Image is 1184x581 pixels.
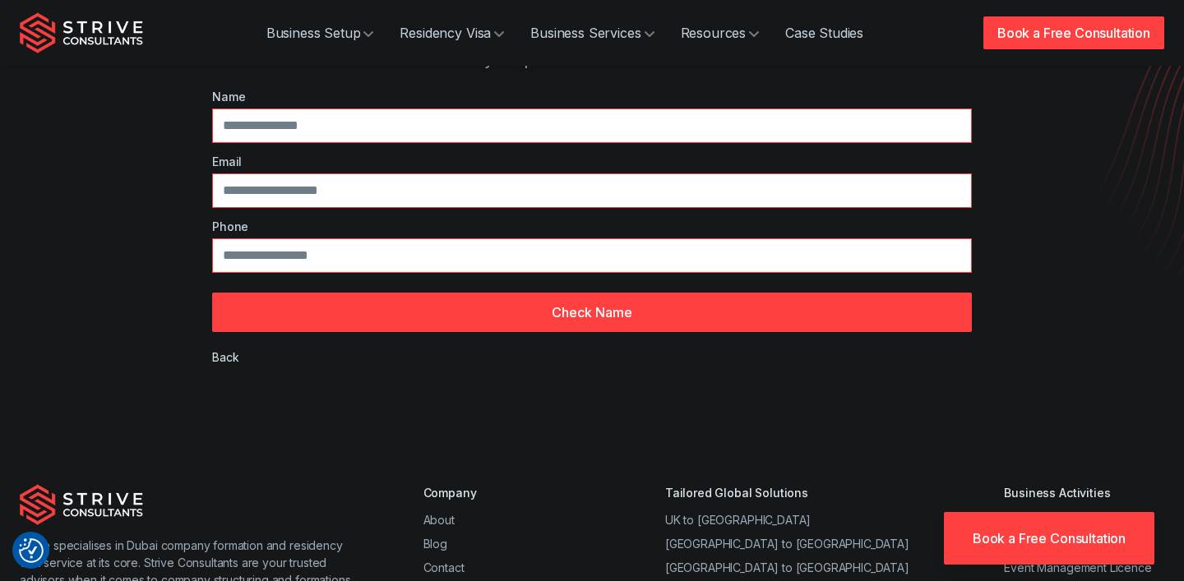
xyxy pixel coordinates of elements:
[665,560,909,574] a: [GEOGRAPHIC_DATA] to [GEOGRAPHIC_DATA]
[212,88,972,105] label: Name
[517,16,667,49] a: Business Services
[212,348,238,366] div: Back
[386,16,517,49] a: Residency Visa
[944,512,1154,565] a: Book a Free Consultation
[212,293,972,332] button: Check Name
[665,484,909,501] div: Tailored Global Solutions
[20,484,143,525] img: Strive Consultants
[19,538,44,563] img: Revisit consent button
[253,16,387,49] a: Business Setup
[423,560,465,574] a: Contact
[19,538,44,563] button: Consent Preferences
[772,16,876,49] a: Case Studies
[983,16,1164,49] a: Book a Free Consultation
[1004,560,1151,574] a: Event Management Licence
[423,537,447,551] a: Blog
[423,513,455,527] a: About
[20,12,143,53] img: Strive Consultants
[665,513,811,527] a: UK to [GEOGRAPHIC_DATA]
[1004,484,1164,501] div: Business Activities
[212,153,972,170] label: Email
[423,484,571,501] div: Company
[668,16,773,49] a: Resources
[665,537,909,551] a: [GEOGRAPHIC_DATA] to [GEOGRAPHIC_DATA]
[212,218,972,235] label: Phone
